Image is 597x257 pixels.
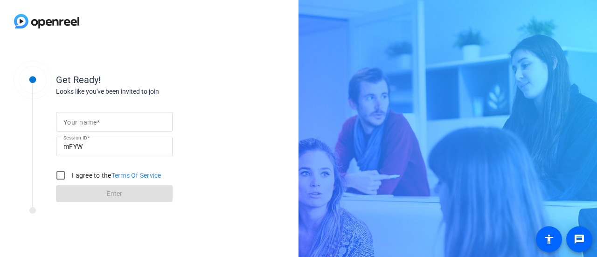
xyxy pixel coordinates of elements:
[543,234,555,245] mat-icon: accessibility
[574,234,585,245] mat-icon: message
[70,171,161,180] label: I agree to the
[63,118,97,126] mat-label: Your name
[56,73,243,87] div: Get Ready!
[111,172,161,179] a: Terms Of Service
[63,135,87,140] mat-label: Session ID
[56,87,243,97] div: Looks like you've been invited to join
